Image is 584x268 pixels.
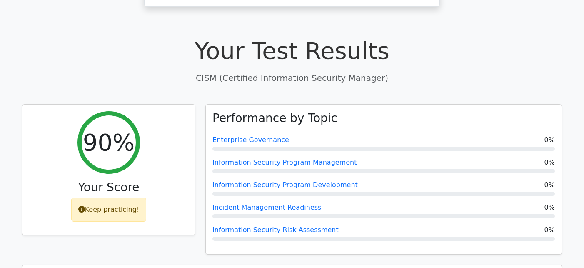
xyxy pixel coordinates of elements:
a: Information Security Program Development [212,181,358,189]
h2: 90% [83,128,135,156]
p: CISM (Certified Information Security Manager) [22,72,562,84]
a: Incident Management Readiness [212,203,321,211]
span: 0% [544,180,555,190]
a: Enterprise Governance [212,136,289,144]
span: 0% [544,135,555,145]
span: 0% [544,225,555,235]
h1: Your Test Results [22,37,562,65]
div: Keep practicing! [71,198,147,222]
h3: Your Score [29,180,188,195]
a: Information Security Risk Assessment [212,226,339,234]
a: Information Security Program Management [212,158,357,166]
span: 0% [544,203,555,213]
h3: Performance by Topic [212,111,337,125]
span: 0% [544,158,555,168]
